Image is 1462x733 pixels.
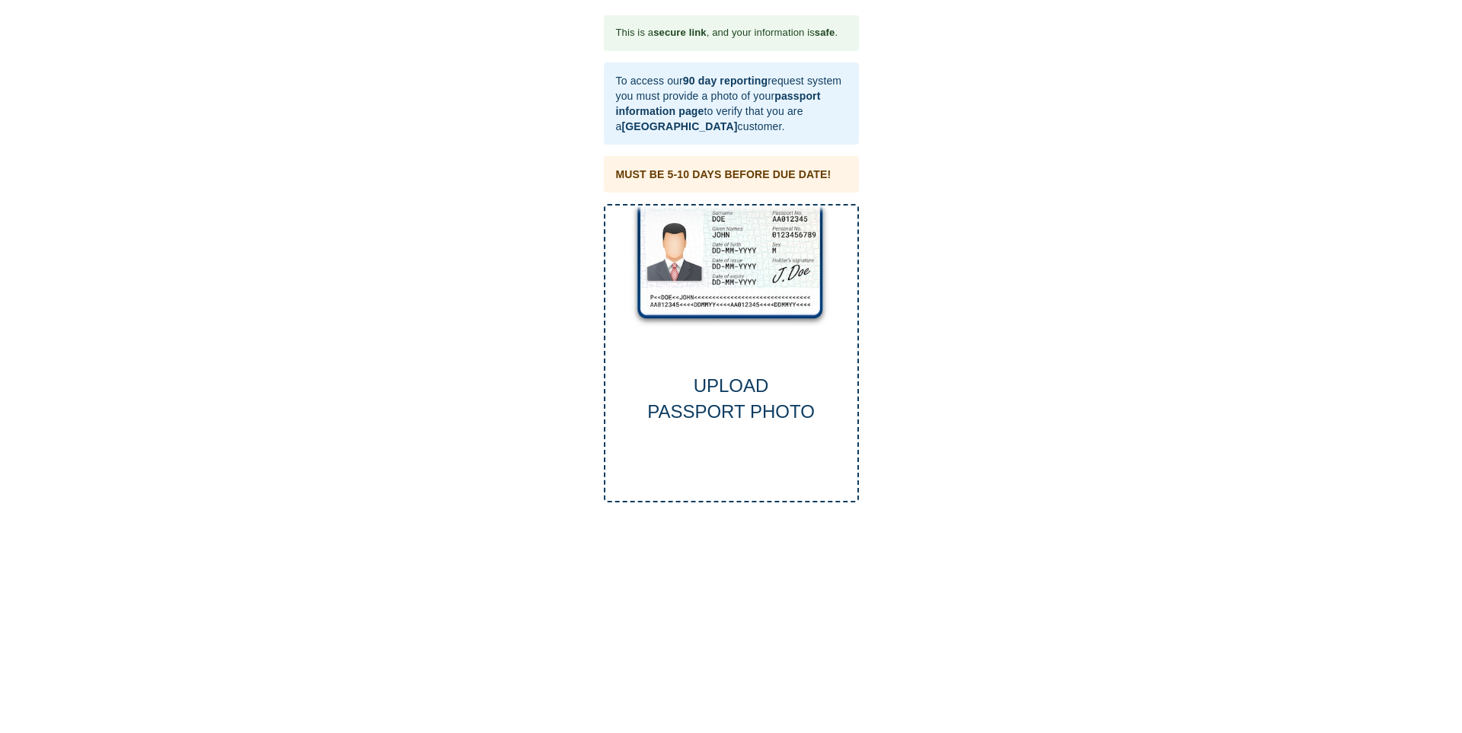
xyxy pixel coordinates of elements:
div: MUST BE 5-10 DAYS BEFORE DUE DATE! [616,167,832,182]
b: [GEOGRAPHIC_DATA] [621,120,737,132]
div: To access our request system you must provide a photo of your to verify that you are a customer. [616,67,847,140]
b: secure link [653,27,706,38]
div: This is a , and your information is . [616,20,838,46]
div: UPLOAD PASSPORT PHOTO [605,373,857,425]
b: safe [815,27,835,38]
b: 90 day reporting [683,75,768,87]
b: passport information page [616,90,821,117]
